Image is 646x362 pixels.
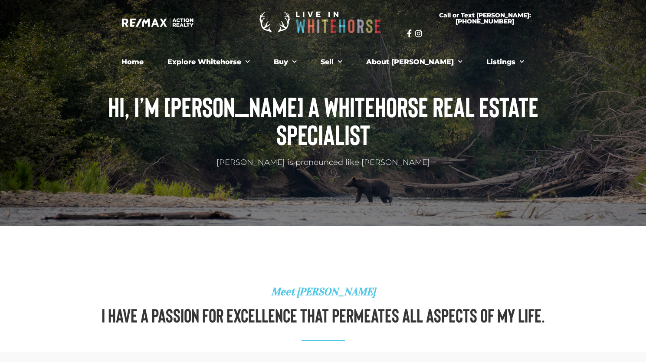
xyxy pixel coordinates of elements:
[314,53,349,71] a: Sell
[84,53,561,71] nav: Menu
[161,53,256,71] a: Explore Whitehorse
[115,53,150,71] a: Home
[216,158,430,167] span: [PERSON_NAME] is pronounced like [PERSON_NAME]
[407,7,562,30] a: Call or Text [PERSON_NAME]: [PHONE_NUMBER]
[80,306,566,325] h2: I have a passion for excellence that permeates all aspects of my life.
[360,53,469,71] a: About [PERSON_NAME]
[80,286,566,297] h4: Meet [PERSON_NAME]
[417,12,552,24] span: Call or Text [PERSON_NAME]: [PHONE_NUMBER]
[480,53,531,71] a: Listings
[267,53,303,71] a: Buy
[80,92,566,148] h1: Hi, I’m [PERSON_NAME] a Whitehorse Real Estate Specialist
